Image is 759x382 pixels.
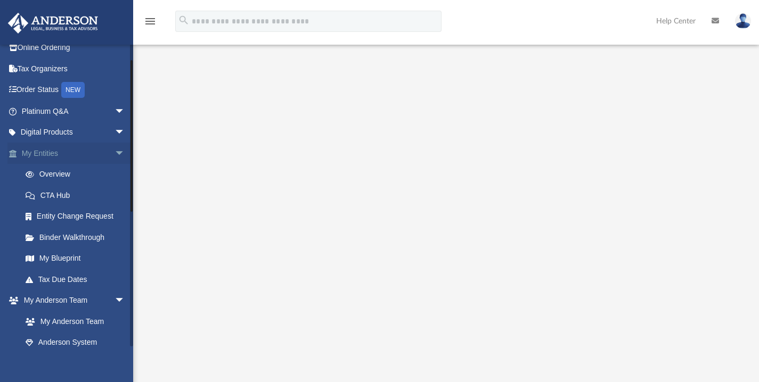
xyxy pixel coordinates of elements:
a: Overview [15,164,141,185]
span: arrow_drop_down [115,101,136,122]
span: arrow_drop_down [115,143,136,164]
a: Tax Organizers [7,58,141,79]
a: My Anderson Team [15,311,130,332]
a: Digital Productsarrow_drop_down [7,122,141,143]
i: menu [144,15,157,28]
a: Tax Due Dates [15,269,141,290]
img: User Pic [735,13,751,29]
img: Anderson Advisors Platinum Portal [5,13,101,34]
a: Online Ordering [7,37,141,59]
a: Anderson System [15,332,136,353]
a: My Anderson Teamarrow_drop_down [7,290,136,311]
i: search [178,14,190,26]
a: menu [144,20,157,28]
a: My Entitiesarrow_drop_down [7,143,141,164]
a: Entity Change Request [15,206,141,227]
a: Order StatusNEW [7,79,141,101]
a: My Blueprint [15,248,136,269]
a: Platinum Q&Aarrow_drop_down [7,101,141,122]
div: NEW [61,82,85,98]
span: arrow_drop_down [115,290,136,312]
a: CTA Hub [15,185,141,206]
a: Binder Walkthrough [15,227,141,248]
span: arrow_drop_down [115,122,136,144]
